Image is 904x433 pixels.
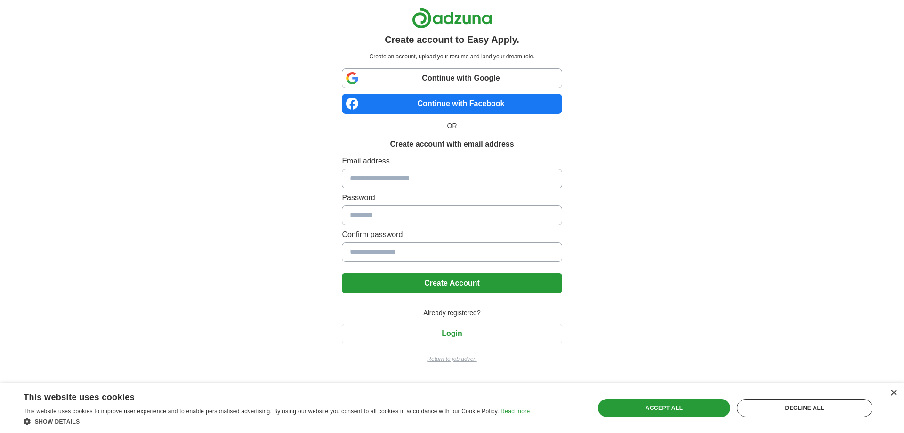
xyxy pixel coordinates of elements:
button: Create Account [342,273,562,293]
a: Login [342,329,562,337]
a: Continue with Google [342,68,562,88]
a: Read more, opens a new window [500,408,530,415]
a: Return to job advert [342,355,562,363]
label: Email address [342,155,562,167]
p: Create an account, upload your resume and land your dream role. [344,52,560,61]
h1: Create account with email address [390,139,514,150]
a: Continue with Facebook [342,94,562,114]
label: Confirm password [342,229,562,240]
button: Login [342,324,562,343]
h1: Create account to Easy Apply. [385,33,519,47]
span: Already registered? [418,308,486,318]
span: OR [442,121,463,131]
div: Accept all [598,399,731,417]
div: Close [890,390,897,397]
span: This website uses cookies to improve user experience and to enable personalised advertising. By u... [24,408,499,415]
span: Show details [35,418,80,425]
div: Show details [24,417,530,426]
div: This website uses cookies [24,389,506,403]
div: Decline all [737,399,872,417]
label: Password [342,192,562,204]
img: Adzuna logo [412,8,492,29]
